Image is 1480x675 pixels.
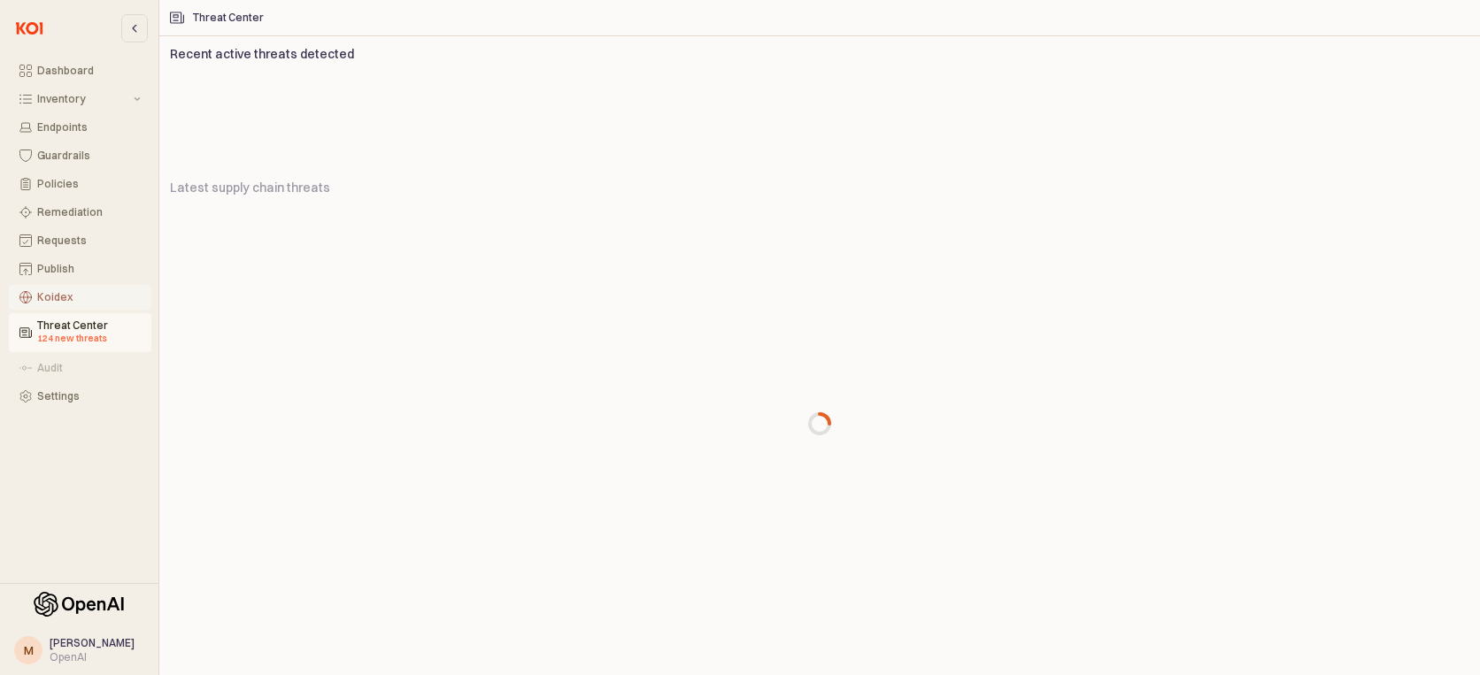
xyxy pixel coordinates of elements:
button: Audit [9,356,151,380]
button: Policies [9,172,151,196]
div: Koidex [37,291,141,303]
button: Publish [9,257,151,281]
div: 124 new threats [37,332,141,346]
div: Requests [37,234,141,247]
div: OpenAI [50,650,136,664]
div: Settings [37,390,141,403]
div: Threat Center [37,319,141,346]
p: Recent active threats detected [170,45,354,64]
button: Endpoints [9,115,151,140]
button: Koidex [9,285,151,310]
button: Requests [9,228,151,253]
div: Threat Center [193,12,264,24]
div: Policies [37,178,141,190]
button: Settings [9,384,151,409]
div: M [24,641,34,659]
div: Audit [37,362,141,374]
div: Dashboard [37,65,141,77]
button: Inventory [9,87,151,111]
div: Inventory [37,93,130,105]
div: Remediation [37,206,141,219]
div: Guardrails [37,150,141,162]
button: M [14,636,42,664]
button: Guardrails [9,143,151,168]
div: Endpoints [37,121,141,134]
div: Progress circle [808,412,831,435]
button: Dashboard [9,58,151,83]
button: Remediation [9,200,151,225]
div: Publish [37,263,141,275]
span: [PERSON_NAME] ​ [50,636,136,649]
button: Threat Center [9,313,151,352]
